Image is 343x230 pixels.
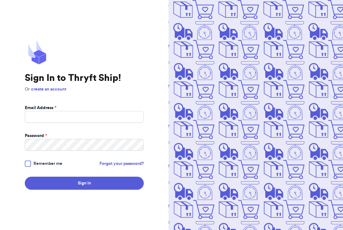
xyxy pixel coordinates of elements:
label: Email Address [25,105,56,111]
p: Or [25,86,144,92]
a: Forgot your password? [99,161,144,167]
span: Remember me [33,161,62,167]
a: create an account [31,87,66,91]
h1: Sign In to Thryft Ship! [25,73,144,84]
label: Password [25,133,47,139]
button: Sign In [25,177,144,190]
